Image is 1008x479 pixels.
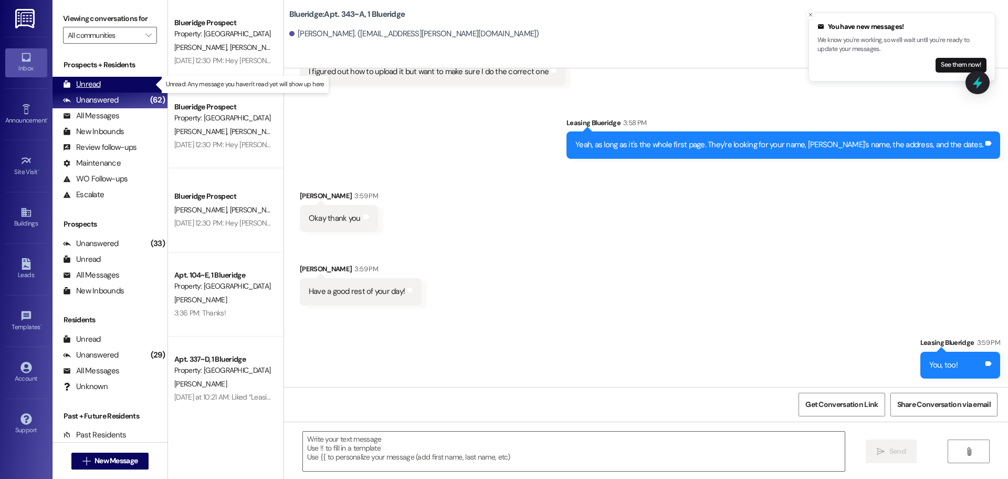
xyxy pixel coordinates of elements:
[5,152,47,180] a: Site Visit •
[166,80,324,89] p: Unread: Any message you haven't read yet will show up here
[309,66,549,77] div: I figured out how to upload it but want to make sure I do the correct one
[63,174,128,185] div: WO Follow-ups
[174,270,271,281] div: Apt. 104~E, 1 Blueridge
[52,59,167,70] div: Prospects + Residents
[575,139,983,150] div: Yeah, as long as it's the whole first page. They're looking for your name, [PERSON_NAME]'s name, ...
[145,31,151,39] i: 
[799,393,885,416] button: Get Conversation Link
[174,281,271,292] div: Property: [GEOGRAPHIC_DATA]
[52,219,167,230] div: Prospects
[817,36,986,54] p: We know you're working, so we'll wait until you're ready to update your messages.
[174,295,227,304] span: [PERSON_NAME]
[47,115,48,123] span: •
[817,22,986,32] div: You have new messages!
[63,286,124,297] div: New Inbounds
[229,205,282,215] span: [PERSON_NAME]
[63,334,101,345] div: Unread
[936,58,986,73] button: See them now!
[63,126,124,137] div: New Inbounds
[805,399,878,410] span: Get Conversation Link
[890,393,997,416] button: Share Conversation via email
[174,218,724,228] div: [DATE] 12:30 PM: Hey [PERSON_NAME] this is [PERSON_NAME]. I am just letting you know I have not r...
[174,140,724,149] div: [DATE] 12:30 PM: Hey [PERSON_NAME] this is [PERSON_NAME]. I am just letting you know I have not r...
[174,308,226,318] div: 3:36 PM: Thanks!
[174,56,724,65] div: [DATE] 12:30 PM: Hey [PERSON_NAME] this is [PERSON_NAME]. I am just letting you know I have not r...
[174,205,230,215] span: [PERSON_NAME]
[174,379,227,389] span: [PERSON_NAME]
[309,286,405,297] div: Have a good rest of your day!
[148,92,167,108] div: (62)
[929,360,958,371] div: You, too!
[174,113,271,124] div: Property: [GEOGRAPHIC_DATA]
[897,399,991,410] span: Share Conversation via email
[621,117,646,128] div: 3:58 PM
[300,263,422,278] div: [PERSON_NAME]
[63,110,119,121] div: All Messages
[148,347,167,363] div: (29)
[300,190,378,205] div: [PERSON_NAME]
[5,410,47,439] a: Support
[174,365,271,376] div: Property: [GEOGRAPHIC_DATA]
[148,236,167,252] div: (33)
[71,453,149,470] button: New Message
[352,190,377,201] div: 3:59 PM
[63,430,127,441] div: Past Residents
[52,411,167,422] div: Past + Future Residents
[5,359,47,387] a: Account
[52,314,167,325] div: Residents
[63,350,119,361] div: Unanswered
[40,322,42,329] span: •
[174,28,271,39] div: Property: [GEOGRAPHIC_DATA]
[174,354,271,365] div: Apt. 337~D, 1 Blueridge
[866,440,917,463] button: Send
[5,48,47,77] a: Inbox
[289,9,405,20] b: Blueridge: Apt. 343~A, 1 Blueridge
[15,9,37,28] img: ResiDesk Logo
[94,455,138,466] span: New Message
[63,365,119,376] div: All Messages
[174,191,271,202] div: Blueridge Prospect
[5,255,47,283] a: Leads
[920,337,1000,352] div: Leasing Blueridge
[805,9,816,20] button: Close toast
[63,270,119,281] div: All Messages
[889,446,906,457] span: Send
[229,43,282,52] span: [PERSON_NAME]
[63,381,108,392] div: Unknown
[63,79,101,90] div: Unread
[38,167,39,174] span: •
[229,127,282,136] span: [PERSON_NAME]
[63,142,136,153] div: Review follow-ups
[566,117,1000,132] div: Leasing Blueridge
[5,203,47,232] a: Buildings
[965,447,973,456] i: 
[63,254,101,265] div: Unread
[174,17,271,28] div: Blueridge Prospect
[63,238,119,249] div: Unanswered
[174,43,230,52] span: [PERSON_NAME]
[974,337,1000,348] div: 3:59 PM
[68,27,140,44] input: All communities
[82,457,90,465] i: 
[174,127,230,136] span: [PERSON_NAME]
[174,101,271,113] div: Blueridge Prospect
[309,213,361,224] div: Okay thank you
[5,307,47,335] a: Templates •
[352,263,377,274] div: 3:59 PM
[63,95,119,106] div: Unanswered
[63,158,121,169] div: Maintenance
[877,447,885,456] i: 
[63,11,157,27] label: Viewing conversations for
[63,189,104,200] div: Escalate
[289,28,539,39] div: [PERSON_NAME]. ([EMAIL_ADDRESS][PERSON_NAME][DOMAIN_NAME])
